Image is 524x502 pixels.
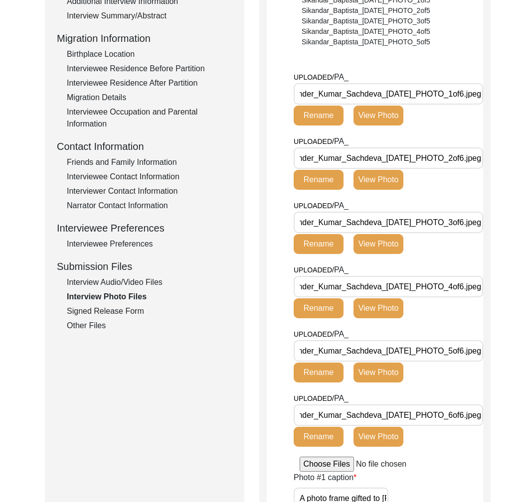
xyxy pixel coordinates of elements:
div: Contact Information [57,139,232,154]
label: Photo #1 caption [294,472,356,484]
div: Migration Details [67,92,232,104]
div: Interview Photo Files [67,291,232,303]
span: PA_ [334,201,349,210]
span: PA_ [334,330,349,338]
span: UPLOADED/ [294,202,334,210]
span: UPLOADED/ [294,330,334,338]
div: Narrator Contact Information [67,200,232,212]
button: View Photo [353,234,403,254]
div: Interviewee Contact Information [67,171,232,183]
button: Rename [294,363,344,382]
div: Interviewer Contact Information [67,185,232,197]
div: Interview Summary/Abstract [67,10,232,22]
span: UPLOADED/ [294,73,334,81]
button: View Photo [353,427,403,447]
div: Interviewee Occupation and Parental Information [67,106,232,130]
button: View Photo [353,298,403,318]
button: Rename [294,106,344,125]
span: PA_ [334,73,349,81]
button: View Photo [353,106,403,125]
button: View Photo [353,363,403,382]
div: Interviewee Preferences [57,221,232,236]
div: Submission Files [57,259,232,274]
span: PA_ [334,265,349,274]
button: Rename [294,298,344,318]
button: Rename [294,234,344,254]
button: Rename [294,427,344,447]
span: UPLOADED/ [294,266,334,274]
span: UPLOADED/ [294,394,334,402]
span: UPLOADED/ [294,137,334,145]
button: View Photo [353,170,403,190]
span: PA_ [334,137,349,145]
div: Interviewee Residence Before Partition [67,63,232,75]
div: Migration Information [57,31,232,46]
div: Signed Release Form [67,305,232,317]
div: Birthplace Location [67,48,232,60]
span: PA_ [334,394,349,402]
div: Other Files [67,320,232,332]
div: Interviewee Residence After Partition [67,77,232,89]
button: Rename [294,170,344,190]
div: Interviewee Preferences [67,238,232,250]
div: Interview Audio/Video Files [67,276,232,288]
div: Friends and Family Information [67,156,232,168]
